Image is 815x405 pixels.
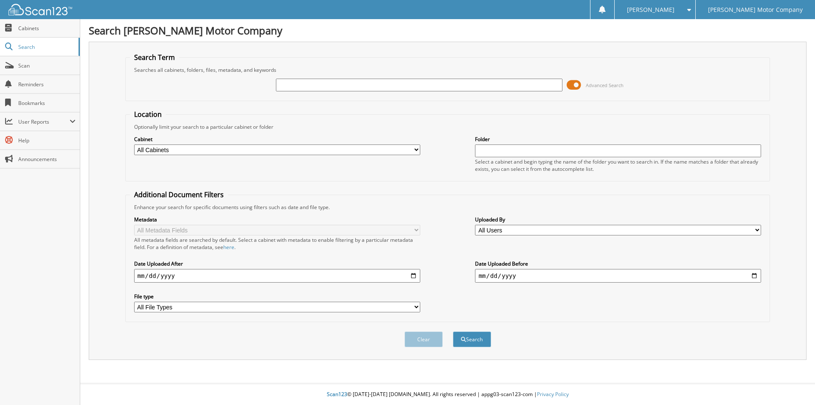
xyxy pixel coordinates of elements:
[80,384,815,405] div: © [DATE]-[DATE] [DOMAIN_NAME]. All rights reserved | appg03-scan123-com |
[475,269,761,283] input: end
[130,190,228,199] legend: Additional Document Filters
[453,331,491,347] button: Search
[18,137,76,144] span: Help
[134,269,420,283] input: start
[134,216,420,223] label: Metadata
[130,66,766,74] div: Searches all cabinets, folders, files, metadata, and keywords
[18,25,76,32] span: Cabinets
[18,118,70,125] span: User Reports
[627,7,674,12] span: [PERSON_NAME]
[18,62,76,69] span: Scan
[537,391,569,398] a: Privacy Policy
[130,123,766,130] div: Optionally limit your search to a particular cabinet or folder
[708,7,803,12] span: [PERSON_NAME] Motor Company
[475,216,761,223] label: Uploaded By
[130,204,766,211] div: Enhance your search for specific documents using filters such as date and file type.
[8,4,72,15] img: scan123-logo-white.svg
[18,99,76,107] span: Bookmarks
[134,236,420,251] div: All metadata fields are searched by default. Select a cabinet with metadata to enable filtering b...
[18,43,74,51] span: Search
[130,53,179,62] legend: Search Term
[475,136,761,143] label: Folder
[18,81,76,88] span: Reminders
[18,156,76,163] span: Announcements
[134,136,420,143] label: Cabinet
[130,110,166,119] legend: Location
[405,331,443,347] button: Clear
[475,260,761,267] label: Date Uploaded Before
[327,391,347,398] span: Scan123
[223,244,234,251] a: here
[586,82,624,88] span: Advanced Search
[89,23,807,37] h1: Search [PERSON_NAME] Motor Company
[134,293,420,300] label: File type
[475,158,761,173] div: Select a cabinet and begin typing the name of the folder you want to search in. If the name match...
[134,260,420,267] label: Date Uploaded After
